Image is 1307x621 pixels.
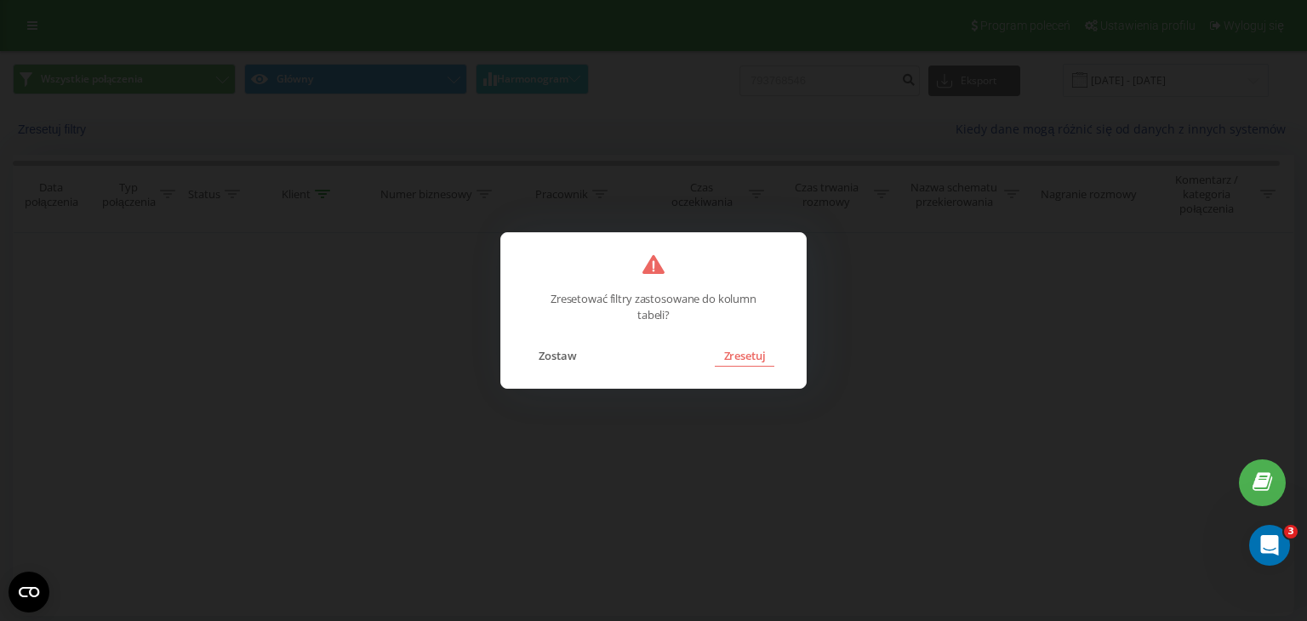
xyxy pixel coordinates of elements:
[530,345,585,367] button: Zostaw
[9,572,49,612] button: Open CMP widget
[1249,525,1290,566] iframe: Intercom live chat
[545,274,762,323] p: Zresetować filtry zastosowane do kolumn tabeli?
[715,345,773,367] button: Zresetuj
[1284,525,1298,538] span: 3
